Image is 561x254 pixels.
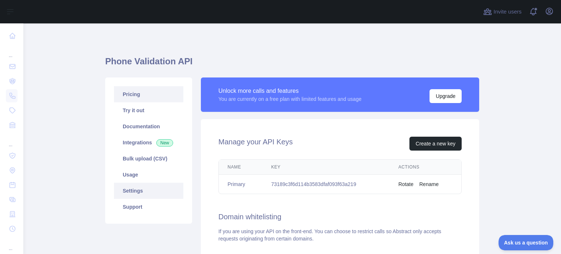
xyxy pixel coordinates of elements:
[419,181,439,188] button: Rename
[156,139,173,147] span: New
[218,95,362,103] div: You are currently on a free plan with limited features and usage
[409,137,462,151] button: Create a new key
[218,228,462,242] div: If you are using your API on the front-end. You can choose to restrict calls so Abstract only acc...
[114,86,183,102] a: Pricing
[218,212,462,222] h2: Domain whitelisting
[493,8,522,16] span: Invite users
[114,199,183,215] a: Support
[114,102,183,118] a: Try it out
[114,134,183,151] a: Integrations New
[398,181,413,188] button: Rotate
[6,237,18,251] div: ...
[218,137,293,151] h2: Manage your API Keys
[114,151,183,167] a: Bulk upload (CSV)
[430,89,462,103] button: Upgrade
[6,133,18,148] div: ...
[390,160,461,175] th: Actions
[114,183,183,199] a: Settings
[482,6,523,18] button: Invite users
[262,160,389,175] th: Key
[105,56,479,73] h1: Phone Validation API
[6,44,18,58] div: ...
[219,175,262,194] td: Primary
[262,175,389,194] td: 73189c3f6d114b3583dfaf093f63a219
[219,160,262,175] th: Name
[218,87,362,95] div: Unlock more calls and features
[114,118,183,134] a: Documentation
[499,235,554,250] iframe: Toggle Customer Support
[114,167,183,183] a: Usage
